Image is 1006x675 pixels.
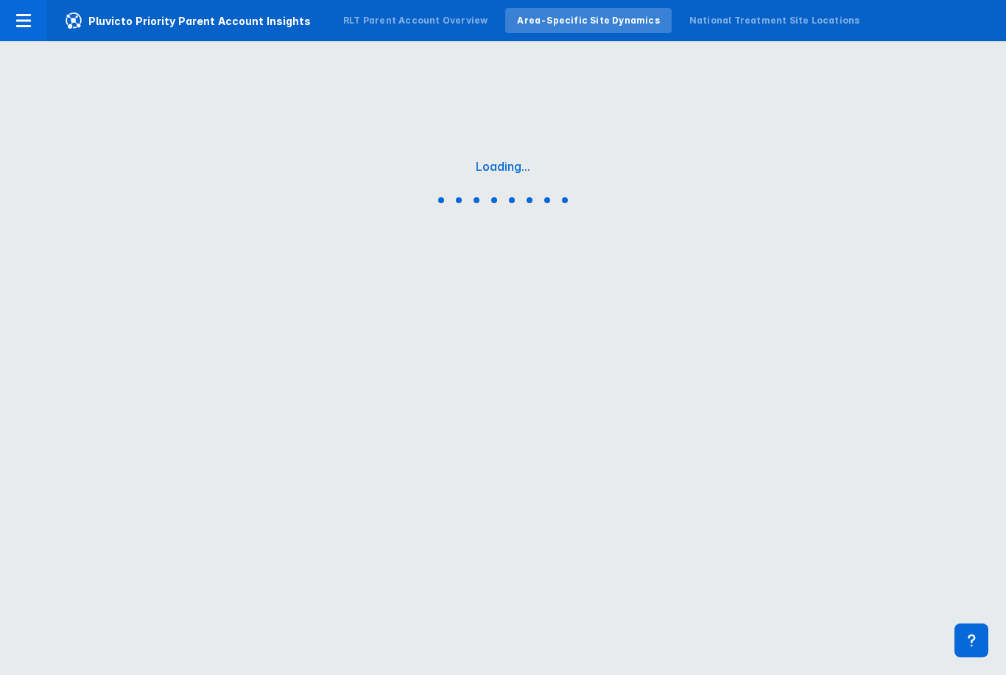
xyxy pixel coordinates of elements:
div: National Treatment Site Locations [689,14,860,27]
span: Pluvicto Priority Parent Account Insights [47,12,328,29]
div: Loading... [476,159,530,174]
div: Contact Support [954,623,988,657]
div: RLT Parent Account Overview [343,14,488,27]
a: National Treatment Site Locations [678,8,872,33]
a: RLT Parent Account Overview [331,8,499,33]
div: Area-Specific Site Dynamics [517,14,659,27]
a: Area-Specific Site Dynamics [505,8,671,33]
